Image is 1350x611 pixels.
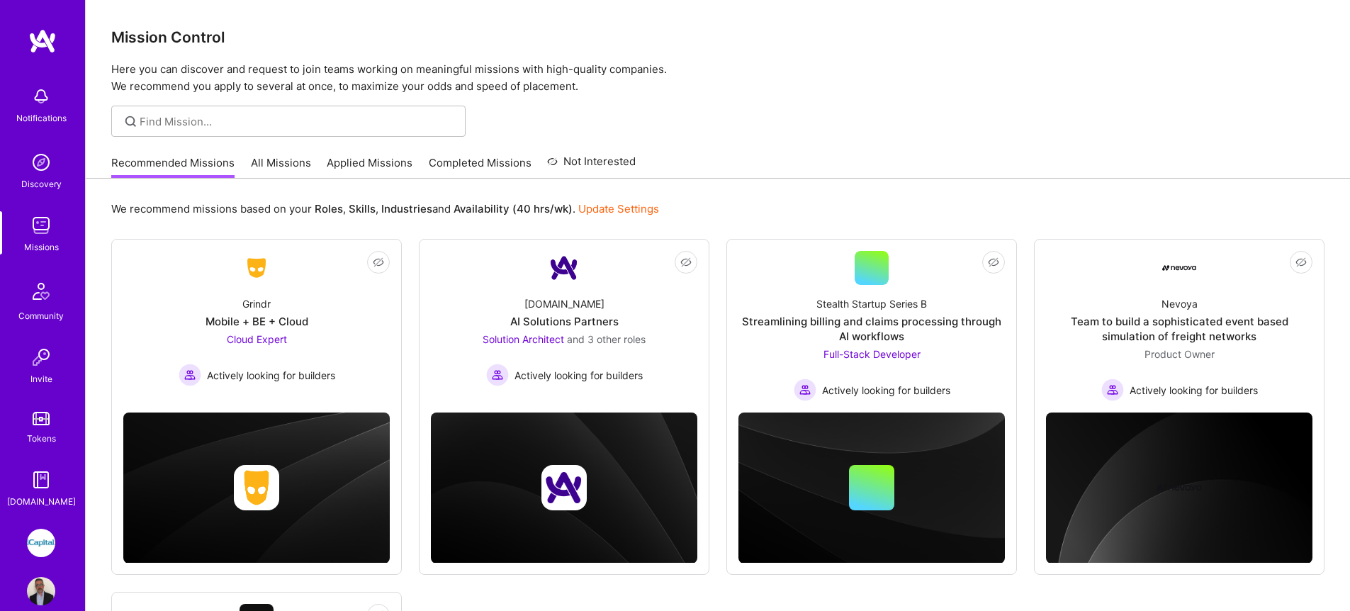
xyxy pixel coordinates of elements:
[327,155,412,179] a: Applied Missions
[24,240,59,254] div: Missions
[123,113,139,130] i: icon SearchGrey
[547,153,636,179] a: Not Interested
[738,413,1005,564] img: cover
[21,176,62,191] div: Discovery
[1144,348,1215,360] span: Product Owner
[27,148,55,176] img: discovery
[27,466,55,494] img: guide book
[680,257,692,268] i: icon EyeClosed
[242,296,271,311] div: Grindr
[823,348,921,360] span: Full-Stack Developer
[28,28,57,54] img: logo
[738,251,1005,401] a: Stealth Startup Series BStreamlining billing and claims processing through AI workflowsFull-Stack...
[24,274,58,308] img: Community
[373,257,384,268] i: icon EyeClosed
[123,413,390,564] img: cover
[123,251,390,401] a: Company LogoGrindrMobile + BE + CloudCloud Expert Actively looking for buildersActively looking f...
[349,202,376,215] b: Skills
[179,364,201,386] img: Actively looking for builders
[33,412,50,425] img: tokens
[27,529,55,557] img: iCapital: Building an Alternative Investment Marketplace
[1295,257,1307,268] i: icon EyeClosed
[822,383,950,398] span: Actively looking for builders
[541,465,587,510] img: Company logo
[794,379,816,401] img: Actively looking for builders
[207,368,335,383] span: Actively looking for builders
[27,82,55,111] img: bell
[547,251,581,285] img: Company Logo
[30,371,52,386] div: Invite
[227,333,287,345] span: Cloud Expert
[1046,413,1312,564] img: cover
[1162,265,1196,271] img: Company Logo
[1046,314,1312,344] div: Team to build a sophisticated event based simulation of freight networks
[738,314,1005,344] div: Streamlining billing and claims processing through AI workflows
[16,111,67,125] div: Notifications
[988,257,999,268] i: icon EyeClosed
[1161,296,1198,311] div: Nevoya
[429,155,531,179] a: Completed Missions
[240,255,274,281] img: Company Logo
[381,202,432,215] b: Industries
[454,202,573,215] b: Availability (40 hrs/wk)
[567,333,646,345] span: and 3 other roles
[111,155,235,179] a: Recommended Missions
[27,577,55,605] img: User Avatar
[111,28,1324,46] h3: Mission Control
[27,211,55,240] img: teamwork
[23,577,59,605] a: User Avatar
[7,494,76,509] div: [DOMAIN_NAME]
[486,364,509,386] img: Actively looking for builders
[315,202,343,215] b: Roles
[1157,465,1202,510] img: Company logo
[27,343,55,371] img: Invite
[1101,379,1124,401] img: Actively looking for builders
[27,431,56,446] div: Tokens
[111,61,1324,95] p: Here you can discover and request to join teams working on meaningful missions with high-quality ...
[251,155,311,179] a: All Missions
[111,201,659,216] p: We recommend missions based on your , , and .
[431,251,697,401] a: Company Logo[DOMAIN_NAME]AI Solutions PartnersSolution Architect and 3 other rolesActively lookin...
[18,308,64,323] div: Community
[23,529,59,557] a: iCapital: Building an Alternative Investment Marketplace
[431,413,697,564] img: cover
[816,296,927,311] div: Stealth Startup Series B
[206,314,308,329] div: Mobile + BE + Cloud
[524,296,604,311] div: [DOMAIN_NAME]
[510,314,619,329] div: AI Solutions Partners
[234,465,279,510] img: Company logo
[1130,383,1258,398] span: Actively looking for builders
[483,333,564,345] span: Solution Architect
[140,114,455,129] input: Find Mission...
[578,202,659,215] a: Update Settings
[514,368,643,383] span: Actively looking for builders
[1046,251,1312,401] a: Company LogoNevoyaTeam to build a sophisticated event based simulation of freight networksProduct...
